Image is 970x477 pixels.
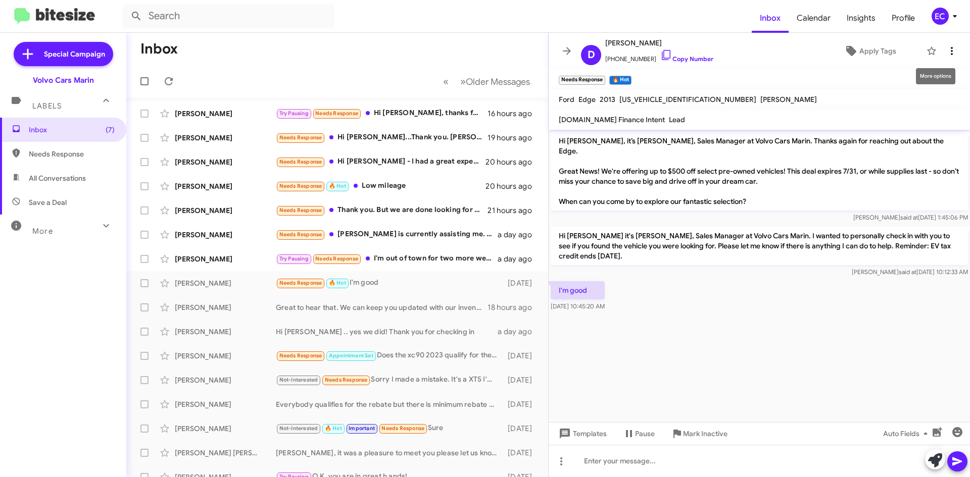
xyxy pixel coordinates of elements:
span: (7) [106,125,115,135]
span: Not-Interested [279,425,318,432]
small: Needs Response [559,76,605,85]
div: EC [932,8,949,25]
div: [PERSON_NAME] [175,181,276,191]
div: [PERSON_NAME] [175,254,276,264]
span: Needs Response [279,158,322,165]
span: Insights [839,4,884,33]
span: Needs Response [29,149,115,159]
span: Edge [578,95,596,104]
span: All Conversations [29,173,86,183]
span: More [32,227,53,236]
div: [PERSON_NAME] [175,302,276,312]
span: Auto Fields [883,425,932,443]
span: Try Pausing [279,110,309,117]
span: Labels [32,101,62,111]
div: Does the xc90 2023 qualify for the credit? [276,350,503,361]
a: Copy Number [660,55,713,63]
span: [DATE] 10:45:20 AM [551,302,605,310]
div: [PERSON_NAME] [175,133,276,143]
span: Try Pausing [279,255,309,262]
div: [PERSON_NAME] [175,399,276,409]
div: Hi [PERSON_NAME]...Thank you. [PERSON_NAME] has been awesome, I am hoping to find a fully loaded ... [276,132,488,143]
button: Auto Fields [875,425,940,443]
span: 2013 [600,95,615,104]
span: » [460,75,466,88]
span: 🔥 Hot [329,280,346,286]
div: [PERSON_NAME] [PERSON_NAME] [175,448,276,458]
span: [PERSON_NAME] [760,95,817,104]
div: [PERSON_NAME] [175,375,276,385]
a: Profile [884,4,923,33]
a: Calendar [789,4,839,33]
div: 19 hours ago [488,133,540,143]
div: Sorry I made a mistake. It's a XT5 I'm looking for. [276,374,503,386]
span: Older Messages [466,76,530,87]
p: Hi [PERSON_NAME] it's [PERSON_NAME], Sales Manager at Volvo Cars Marin. I wanted to personally ch... [551,227,968,265]
span: Needs Response [279,134,322,141]
span: Needs Response [381,425,424,432]
span: Pause [635,425,655,443]
span: [DOMAIN_NAME] Finance Intent [559,115,665,124]
div: Low mileage [276,180,486,192]
span: [PERSON_NAME] [605,37,713,49]
div: a day ago [498,254,540,264]
div: [PERSON_NAME] [175,157,276,167]
span: 🔥 Hot [325,425,342,432]
div: I'm out of town for two more weeks. Thanks, [PERSON_NAME] [276,253,498,264]
span: [PHONE_NUMBER] [605,49,713,64]
div: [DATE] [503,399,540,409]
span: 🔥 Hot [329,183,346,189]
button: Templates [549,425,615,443]
p: Hi [PERSON_NAME], it’s [PERSON_NAME], Sales Manager at Volvo Cars Marin. Thanks again for reachin... [551,132,968,210]
div: Volvo Cars Marin [33,75,94,85]
span: D [588,47,595,63]
span: Inbox [29,125,115,135]
div: [DATE] [503,375,540,385]
div: 18 hours ago [488,302,540,312]
div: [DATE] [503,423,540,434]
div: [PERSON_NAME] [175,278,276,288]
div: [DATE] [503,448,540,458]
span: Mark Inactive [683,425,727,443]
input: Search [122,4,334,28]
span: [PERSON_NAME] [DATE] 10:12:33 AM [852,268,968,276]
div: a day ago [498,327,540,337]
button: Previous [437,71,455,92]
p: I'm good [551,281,605,299]
div: [PERSON_NAME] [175,205,276,216]
span: Needs Response [315,255,358,262]
span: [US_VEHICLE_IDENTIFICATION_NUMBER] [619,95,756,104]
span: Not-Interested [279,377,318,383]
span: Needs Response [279,231,322,238]
div: [PERSON_NAME], it was a pleasure to meet you please let us know when you are ready. [276,448,503,458]
span: Special Campaign [44,49,105,59]
h1: Inbox [140,41,178,57]
div: Great to hear that. We can keep you updated with our inventory. Hopefully will find you a car tha... [276,302,488,312]
span: Needs Response [279,183,322,189]
div: [DATE] [503,278,540,288]
div: [PERSON_NAME] [175,423,276,434]
span: Needs Response [279,352,322,359]
a: Inbox [752,4,789,33]
span: Needs Response [325,377,368,383]
span: Needs Response [279,280,322,286]
div: Hi [PERSON_NAME], thanks for checking in with me. I wanted to let you know that I did purchase a ... [276,108,488,119]
button: EC [923,8,959,25]
div: [PERSON_NAME] [175,230,276,240]
div: 20 hours ago [486,157,540,167]
button: Apply Tags [818,42,922,60]
span: said at [900,214,918,221]
div: [PERSON_NAME] [175,109,276,119]
span: Important [349,425,375,432]
div: More options [916,68,955,84]
div: I'm good [276,277,503,289]
nav: Page navigation example [438,71,536,92]
span: Save a Deal [29,197,67,207]
div: [DATE] [503,351,540,361]
span: « [443,75,449,88]
span: Apply Tags [859,42,896,60]
div: Everybody qualifies for the rebate but there is minimum rebate on 2026 models. You will need to g... [276,399,503,409]
button: Mark Inactive [663,425,736,443]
